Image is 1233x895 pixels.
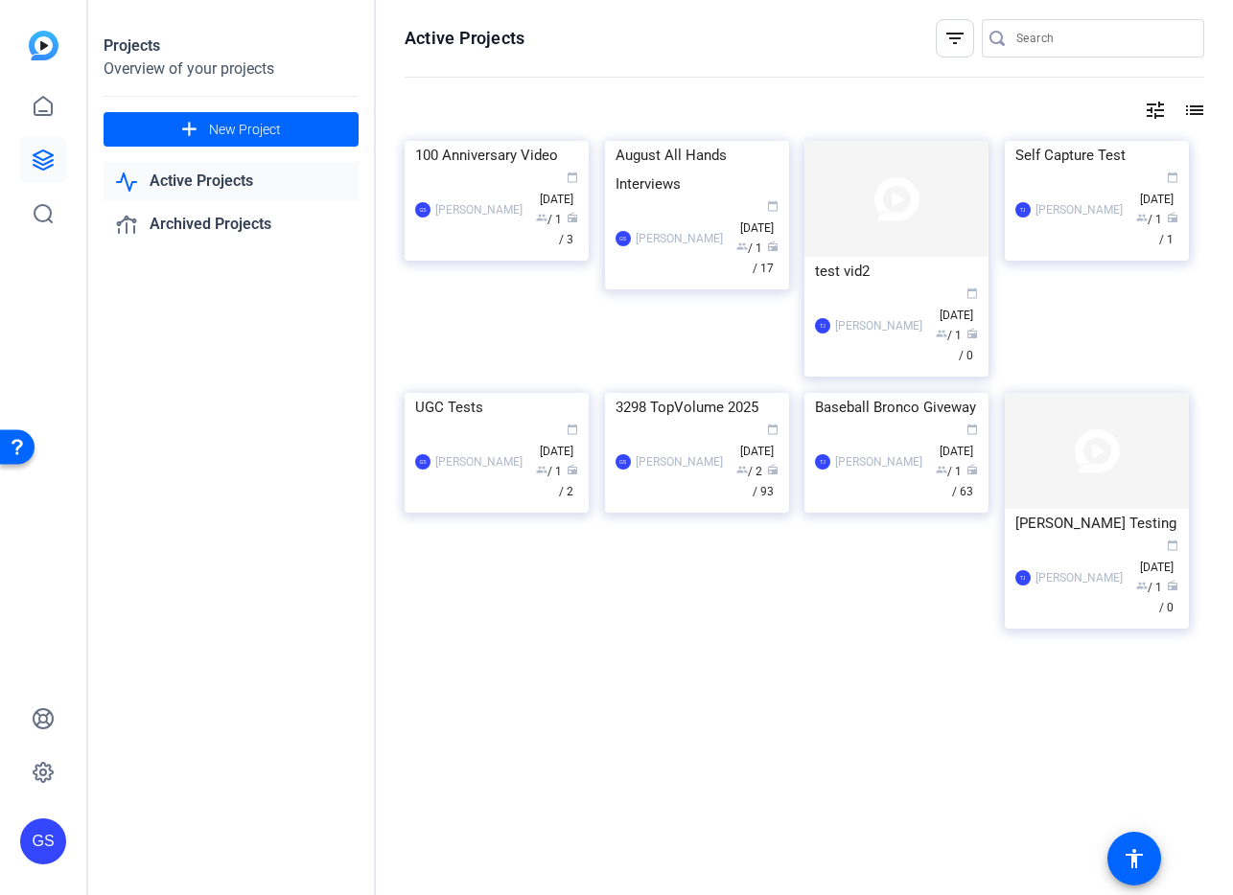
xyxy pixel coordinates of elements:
div: TJ [1015,570,1031,585]
div: TJ [815,454,830,470]
div: [PERSON_NAME] [1035,568,1123,587]
span: / 3 [559,213,578,246]
div: Overview of your projects [104,57,359,80]
div: [PERSON_NAME] Testing [1015,509,1178,538]
span: [DATE] [740,425,779,458]
div: Baseball Bronco Giveway [815,393,978,422]
span: radio [1167,580,1178,591]
span: New Project [209,120,281,140]
img: blue-gradient.svg [29,31,58,60]
span: radio [1167,212,1178,223]
span: / 2 [559,465,578,498]
span: calendar_today [966,287,978,299]
span: / 1 [736,241,762,255]
span: calendar_today [966,424,978,435]
span: calendar_today [567,424,578,435]
input: Search [1016,27,1189,50]
span: / 1 [536,465,562,478]
div: UGC Tests [415,393,578,422]
span: [DATE] [540,425,578,458]
mat-icon: tune [1144,99,1167,122]
div: GS [415,454,430,470]
div: GS [616,231,631,246]
span: radio [567,212,578,223]
span: group [536,212,547,223]
span: [DATE] [940,425,978,458]
span: group [936,464,947,475]
div: Self Capture Test [1015,141,1178,170]
span: radio [567,464,578,475]
span: group [736,464,748,475]
span: group [1136,580,1148,591]
div: [PERSON_NAME] [835,316,922,335]
div: [PERSON_NAME] [1035,200,1123,219]
div: 100 Anniversary Video [415,141,578,170]
div: August All Hands Interviews [616,141,779,198]
span: / 1 [936,465,962,478]
div: GS [616,454,631,470]
mat-icon: filter_list [943,27,966,50]
span: calendar_today [1167,539,1178,551]
span: / 1 [1159,213,1178,246]
div: GS [20,818,66,864]
div: GS [415,202,430,218]
span: calendar_today [567,172,578,183]
span: / 1 [1136,581,1162,594]
span: [DATE] [1140,540,1178,574]
span: / 1 [936,329,962,342]
div: [PERSON_NAME] [636,229,723,248]
mat-icon: accessibility [1123,847,1146,870]
span: group [936,328,947,339]
span: / 1 [1136,213,1162,226]
span: calendar_today [767,424,779,435]
button: New Project [104,112,359,147]
div: Projects [104,34,359,57]
div: [PERSON_NAME] [636,452,723,471]
span: / 0 [1159,581,1178,614]
div: [PERSON_NAME] [435,200,523,219]
span: radio [966,464,978,475]
span: / 2 [736,465,762,478]
span: radio [767,464,779,475]
a: Archived Projects [104,205,359,244]
span: / 63 [952,465,978,498]
div: test vid2 [815,257,978,286]
span: radio [767,241,779,252]
span: group [536,464,547,475]
span: radio [966,328,978,339]
div: TJ [1015,202,1031,218]
mat-icon: add [177,118,201,142]
span: group [1136,212,1148,223]
div: TJ [815,318,830,333]
mat-icon: list [1181,99,1204,122]
div: 3298 TopVolume 2025 [616,393,779,422]
span: calendar_today [767,200,779,212]
div: [PERSON_NAME] [435,452,523,471]
h1: Active Projects [405,27,524,50]
span: / 1 [536,213,562,226]
span: / 93 [753,465,779,498]
a: Active Projects [104,162,359,201]
span: group [736,241,748,252]
span: / 0 [959,329,978,362]
span: calendar_today [1167,172,1178,183]
div: [PERSON_NAME] [835,452,922,471]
